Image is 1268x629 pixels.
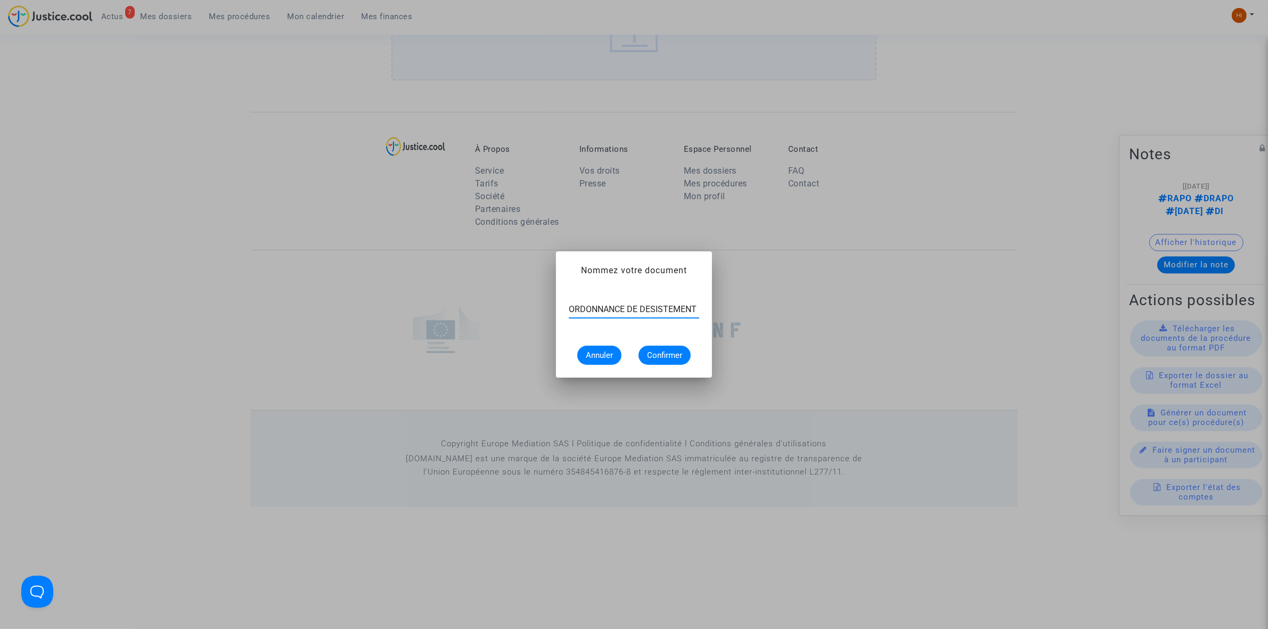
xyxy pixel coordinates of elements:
[586,350,613,360] span: Annuler
[21,576,53,608] iframe: Help Scout Beacon - Open
[577,346,621,365] button: Annuler
[581,265,687,275] span: Nommez votre document
[647,350,682,360] span: Confirmer
[639,346,691,365] button: Confirmer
